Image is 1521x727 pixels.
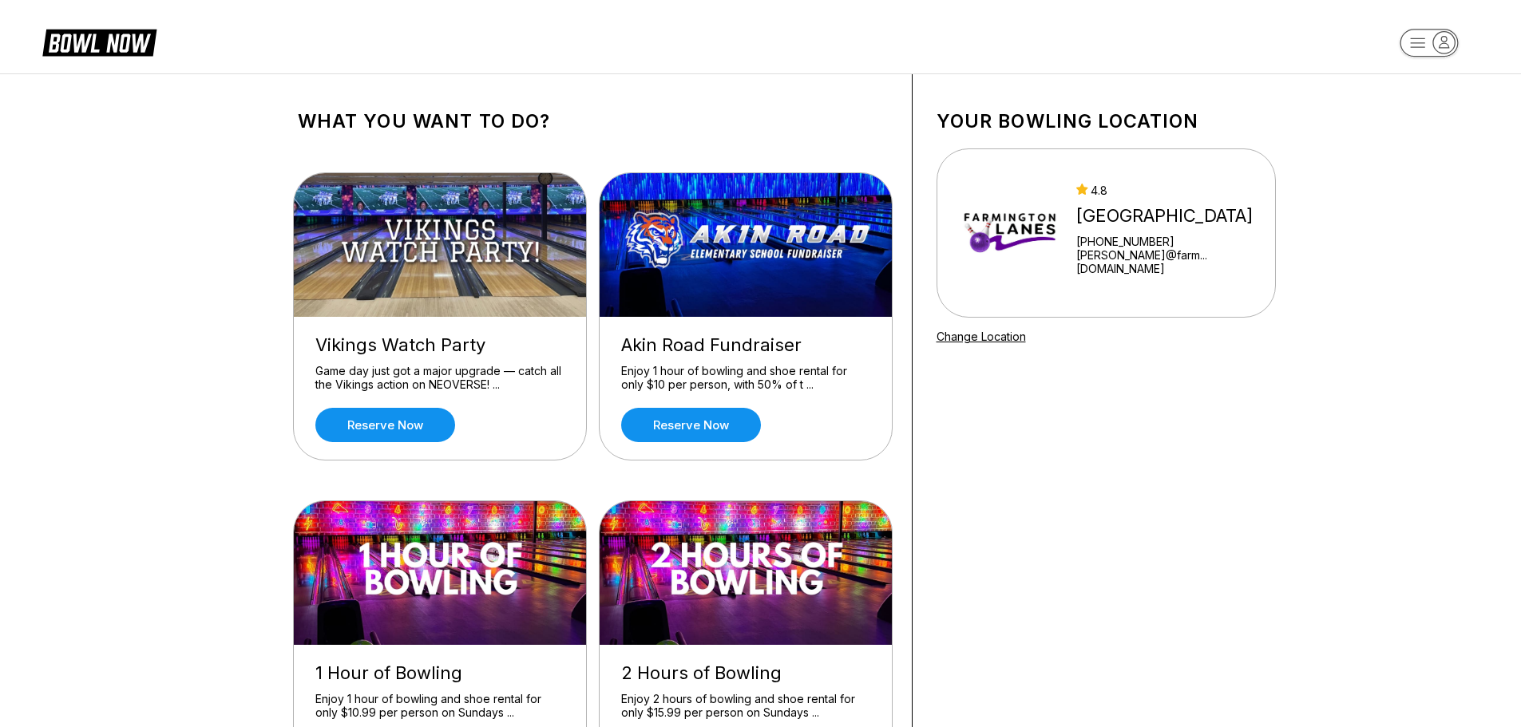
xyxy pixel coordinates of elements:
[621,408,761,442] a: Reserve now
[1076,205,1268,227] div: [GEOGRAPHIC_DATA]
[621,692,870,720] div: Enjoy 2 hours of bowling and shoe rental for only $15.99 per person on Sundays ...
[958,173,1063,293] img: Farmington Lanes
[315,334,564,356] div: Vikings Watch Party
[294,501,588,645] img: 1 Hour of Bowling
[600,173,893,317] img: Akin Road Fundraiser
[1076,184,1268,197] div: 4.8
[315,364,564,392] div: Game day just got a major upgrade — catch all the Vikings action on NEOVERSE! ...
[937,110,1276,132] h1: Your bowling location
[315,662,564,684] div: 1 Hour of Bowling
[937,330,1026,343] a: Change Location
[315,408,455,442] a: Reserve now
[315,692,564,720] div: Enjoy 1 hour of bowling and shoe rental for only $10.99 per person on Sundays ...
[298,110,888,132] h1: What you want to do?
[621,334,870,356] div: Akin Road Fundraiser
[1076,248,1268,275] a: [PERSON_NAME]@farm...[DOMAIN_NAME]
[1076,235,1268,248] div: [PHONE_NUMBER]
[621,662,870,684] div: 2 Hours of Bowling
[294,173,588,317] img: Vikings Watch Party
[621,364,870,392] div: Enjoy 1 hour of bowling and shoe rental for only $10 per person, with 50% of t ...
[600,501,893,645] img: 2 Hours of Bowling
